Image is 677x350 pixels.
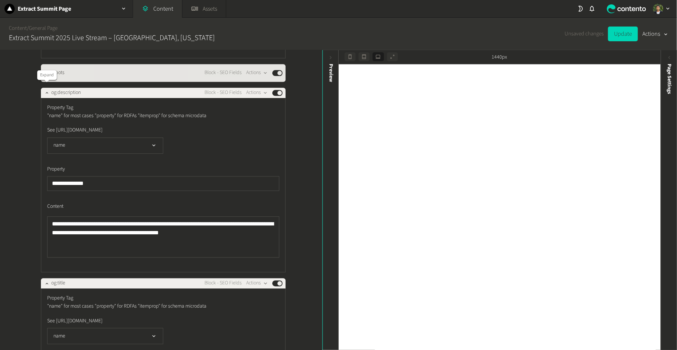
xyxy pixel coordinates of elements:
[246,69,268,77] button: Actions
[642,27,668,41] button: Actions
[205,89,242,97] span: Block - SEO Fields
[29,24,57,32] a: General Page
[4,4,15,14] img: Extract Summit Page
[18,4,71,13] h2: Extract Summit Page
[51,279,65,287] span: og:title
[608,27,638,41] button: Update
[246,279,268,288] button: Actions
[37,70,57,80] div: Expand
[51,69,64,77] span: robots
[47,203,63,210] span: Content
[492,53,507,61] span: 1440px
[565,30,604,38] span: Unsaved changes
[9,32,215,43] h2: Extract Summit 2025 Live Stream – [GEOGRAPHIC_DATA], [US_STATE]
[205,69,242,77] span: Block - SEO Fields
[666,64,673,94] span: Page Settings
[27,24,29,32] span: /
[47,165,65,173] span: Property
[246,88,268,97] button: Actions
[47,104,73,112] span: Property Tag
[47,317,215,325] p: See [URL][DOMAIN_NAME]
[47,302,215,310] p: "name" for most cases "property" for RDFAs "itemprop" for schema microdata
[51,89,81,97] span: og:description
[47,112,215,120] p: "name" for most cases "property" for RDFAs "itemprop" for schema microdata
[327,64,335,82] div: Preview
[205,279,242,287] span: Block - SEO Fields
[653,4,663,14] img: Arnold Alexander
[47,294,73,302] span: Property Tag
[9,24,27,32] a: Content
[47,126,215,134] p: See [URL][DOMAIN_NAME]
[47,137,163,154] button: name
[47,328,163,344] button: name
